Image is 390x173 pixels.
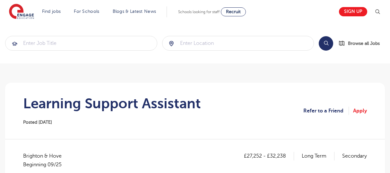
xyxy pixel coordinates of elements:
[9,4,34,20] img: Engage Education
[178,10,220,14] span: Schools looking for staff
[319,36,333,51] button: Search
[42,9,61,14] a: Find jobs
[302,152,334,160] p: Long Term
[23,152,68,169] span: Brighton & Hove
[303,107,349,115] a: Refer to a Friend
[5,36,157,50] input: Submit
[342,152,367,160] p: Secondary
[244,152,294,160] p: £27,252 - £32,238
[338,40,385,47] a: Browse all Jobs
[162,36,314,50] input: Submit
[23,95,201,111] h1: Learning Support Assistant
[339,7,367,16] a: Sign up
[23,120,52,125] span: Posted [DATE]
[113,9,156,14] a: Blogs & Latest News
[221,7,246,16] a: Recruit
[226,9,241,14] span: Recruit
[5,36,157,51] div: Submit
[74,9,99,14] a: For Schools
[162,36,314,51] div: Submit
[353,107,367,115] a: Apply
[348,40,380,47] span: Browse all Jobs
[23,161,62,169] p: Beginning 09/25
